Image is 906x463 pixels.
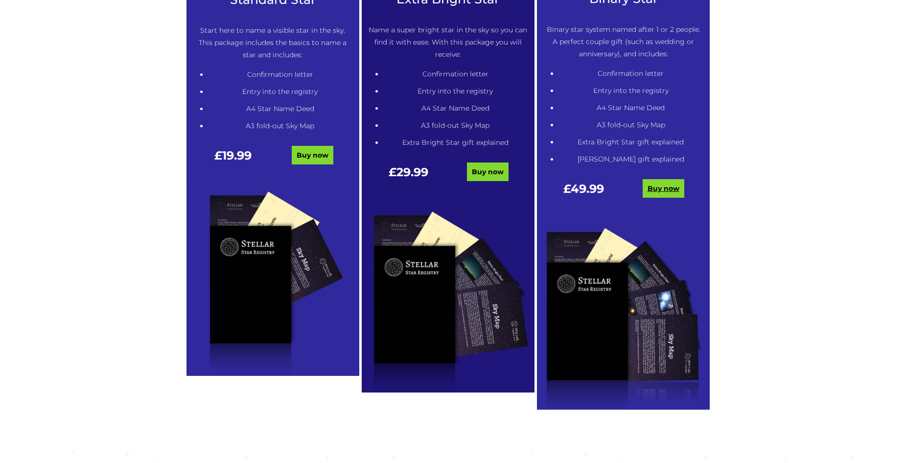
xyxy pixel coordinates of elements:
[558,153,703,165] li: [PERSON_NAME] gift explained
[544,23,703,60] p: Binary star system named after 1 or 2 people. A perfect couple gift (such as wedding or anniversa...
[537,219,710,410] img: tucked-2
[362,203,534,393] img: tucked-1
[643,179,684,198] a: Buy now
[292,146,333,164] a: Buy now
[571,182,604,196] span: 49.99
[383,137,528,149] li: Extra Bright Star gift explained
[193,149,273,171] div: £
[558,119,703,131] li: A3 fold-out Sky Map
[396,165,428,179] span: 29.99
[383,102,528,115] li: A4 Star Name Deed
[208,120,352,132] li: A3 fold-out Sky Map
[369,166,448,188] div: £
[383,119,528,132] li: A3 fold-out Sky Map
[222,148,252,162] span: 19.99
[208,103,352,115] li: A4 Star Name Deed
[558,68,703,80] li: Confirmation letter
[208,86,352,98] li: Entry into the registry
[558,102,703,114] li: A4 Star Name Deed
[193,24,352,61] p: Start here to name a visible star in the sky. This package includes the basics to name a star and...
[558,136,703,148] li: Extra Bright Star gift explained
[558,85,703,97] li: Entry into the registry
[544,183,624,205] div: £
[186,186,359,376] img: tucked-0
[383,68,528,80] li: Confirmation letter
[467,162,509,181] a: Buy now
[369,24,528,61] p: Name a super bright star in the sky so you can find it with ease. With this package you will rece...
[383,85,528,97] li: Entry into the registry
[208,69,352,81] li: Confirmation letter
